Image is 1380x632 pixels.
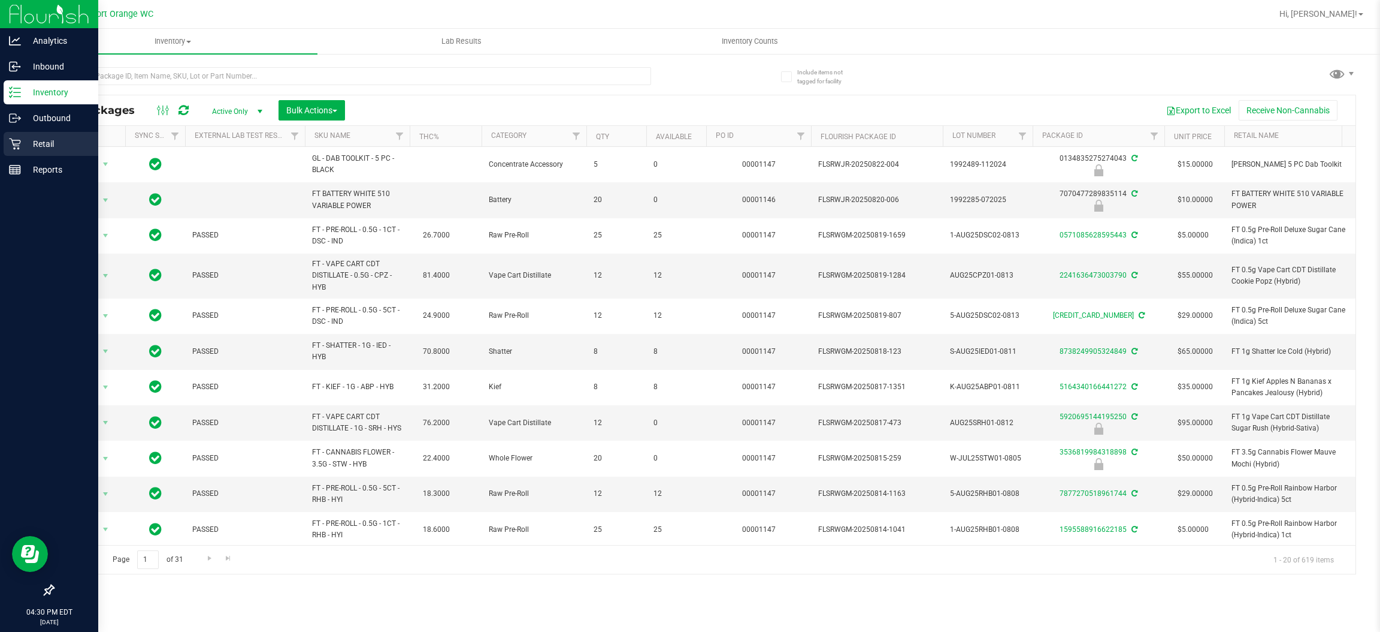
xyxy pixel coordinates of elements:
span: 8 [594,346,639,357]
span: $10.00000 [1172,191,1219,209]
span: AUG25SRH01-0812 [950,417,1025,429]
span: FT 0.5g Pre-Roll Deluxe Sugar Cane (Indica) 5ct [1231,305,1349,327]
a: 1595588916622185 [1060,525,1127,534]
span: Sync from Compliance System [1130,489,1137,498]
span: 18.6000 [417,521,456,538]
div: Newly Received [1031,200,1166,212]
a: 8738249905324849 [1060,347,1127,356]
span: Inventory Counts [706,36,794,47]
span: select [98,450,113,467]
span: In Sync [149,156,162,173]
span: FLSRWGM-20250814-1163 [818,488,936,499]
span: PASSED [192,230,298,241]
span: 5 [594,159,639,170]
span: 0 [653,453,699,464]
inline-svg: Inbound [9,61,21,73]
a: Flourish Package ID [821,133,896,141]
span: 24.9000 [417,307,456,324]
a: 5164340166441272 [1060,383,1127,391]
span: Raw Pre-Roll [489,524,579,535]
span: $55.00000 [1172,267,1219,284]
a: [CREDIT_CARD_NUMBER] [1053,311,1134,320]
p: Outbound [21,111,93,125]
a: Filter [791,126,811,146]
p: Analytics [21,34,93,48]
span: FLSRWJR-20250822-004 [818,159,936,170]
span: FT 0.5g Pre-Roll Rainbow Harbor (Hybrid-Indica) 5ct [1231,483,1349,505]
a: Lab Results [317,29,606,54]
span: FT 3.5g Cannabis Flower Mauve Mochi (Hybrid) [1231,447,1349,470]
span: PASSED [192,524,298,535]
a: Available [656,133,692,141]
span: 25 [594,524,639,535]
span: FT - VAPE CART CDT DISTILLATE - 1G - SRH - HYS [312,411,402,434]
span: FT 0.5g Pre-Roll Deluxe Sugar Cane (Indica) 1ct [1231,224,1349,247]
a: Filter [567,126,586,146]
span: FT - PRE-ROLL - 0.5G - 5CT - DSC - IND [312,305,402,327]
span: Battery [489,194,579,206]
a: Lot Number [952,131,995,140]
a: Filter [1336,126,1356,146]
a: 7877270518961744 [1060,489,1127,498]
span: In Sync [149,227,162,243]
span: Sync from Compliance System [1130,271,1137,279]
span: PASSED [192,488,298,499]
span: FLSRWGM-20250818-123 [818,346,936,357]
a: Inventory Counts [606,29,894,54]
span: select [98,379,113,396]
span: PASSED [192,381,298,393]
span: Sync from Compliance System [1130,189,1137,198]
a: 2241636473003790 [1060,271,1127,279]
span: 81.4000 [417,267,456,284]
span: Sync from Compliance System [1130,448,1137,456]
span: FT - KIEF - 1G - ABP - HYB [312,381,402,393]
span: FLSRWGM-20250819-1659 [818,230,936,241]
span: $65.00000 [1172,343,1219,360]
a: 00001147 [742,160,776,168]
span: 20 [594,194,639,206]
span: GL - DAB TOOLKIT - 5 PC - BLACK [312,153,402,176]
span: Include items not tagged for facility [797,68,857,86]
div: 0134835275274043 [1031,153,1166,176]
a: 00001147 [742,525,776,534]
span: In Sync [149,191,162,208]
div: Newly Received [1031,423,1166,435]
button: Export to Excel [1158,100,1239,121]
span: $95.00000 [1172,414,1219,432]
span: $50.00000 [1172,450,1219,467]
inline-svg: Retail [9,138,21,150]
a: 00001147 [742,311,776,320]
span: Page of 31 [102,550,193,569]
span: $29.00000 [1172,307,1219,324]
span: Sync from Compliance System [1130,525,1137,534]
span: 70.8000 [417,343,456,360]
span: FT BATTERY WHITE 510 VARIABLE POWER [1231,188,1349,211]
a: 00001146 [742,195,776,204]
span: 12 [653,488,699,499]
span: 12 [653,270,699,281]
a: Sync Status [135,131,181,140]
span: In Sync [149,378,162,395]
span: K-AUG25ABP01-0811 [950,381,1025,393]
button: Bulk Actions [279,100,345,121]
span: select [98,192,113,209]
span: 25 [653,524,699,535]
div: 7070477289835114 [1031,188,1166,212]
inline-svg: Inventory [9,86,21,98]
span: Raw Pre-Roll [489,488,579,499]
span: $35.00000 [1172,378,1219,396]
span: AUG25CPZ01-0813 [950,270,1025,281]
a: Go to the last page [220,550,237,567]
span: FT - PRE-ROLL - 0.5G - 1CT - RHB - HYI [312,518,402,541]
span: 25 [594,230,639,241]
span: PASSED [192,346,298,357]
span: PASSED [192,310,298,321]
span: In Sync [149,450,162,467]
a: Retail Name [1234,131,1279,140]
a: 5920695144195250 [1060,413,1127,421]
span: 12 [594,417,639,429]
inline-svg: Outbound [9,112,21,124]
div: Newly Received [1031,164,1166,176]
a: SKU Name [314,131,350,140]
span: Sync from Compliance System [1130,231,1137,239]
